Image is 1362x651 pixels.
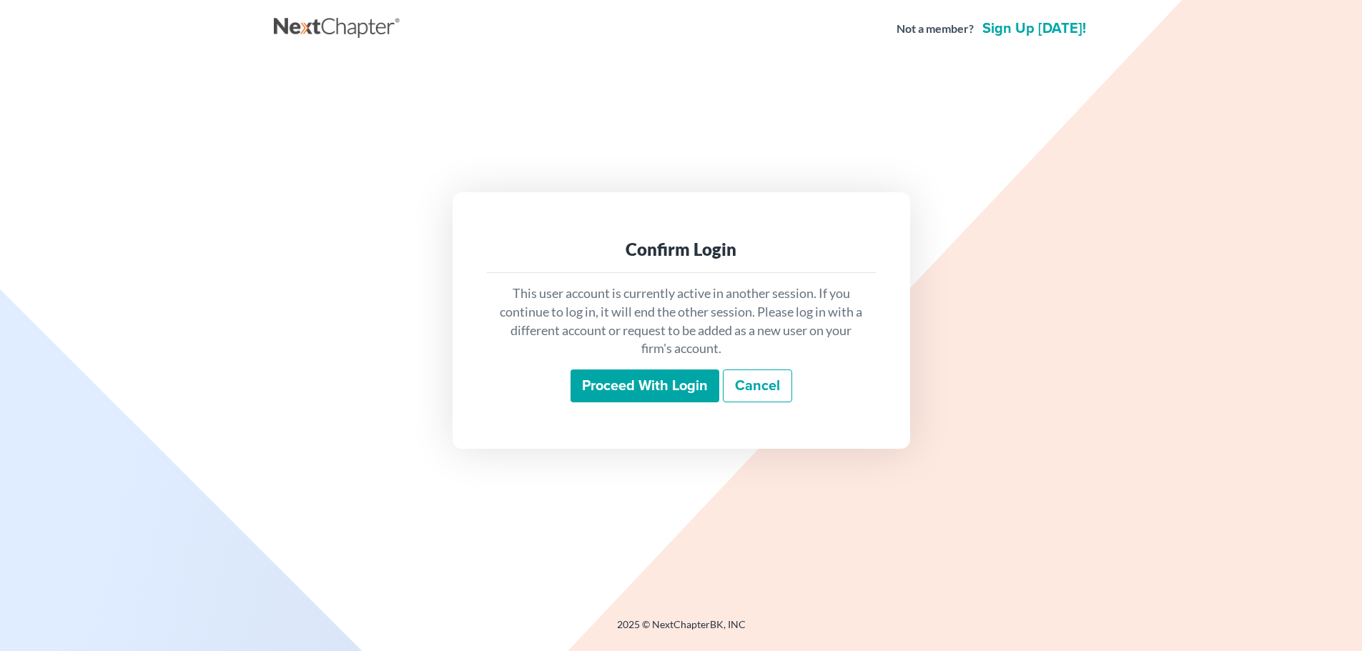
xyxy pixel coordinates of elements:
[274,617,1089,643] div: 2025 © NextChapterBK, INC
[571,369,719,402] input: Proceed with login
[723,369,792,402] a: Cancel
[897,21,974,37] strong: Not a member?
[498,284,864,358] p: This user account is currently active in another session. If you continue to log in, it will end ...
[498,238,864,261] div: Confirm Login
[979,21,1089,36] a: Sign up [DATE]!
